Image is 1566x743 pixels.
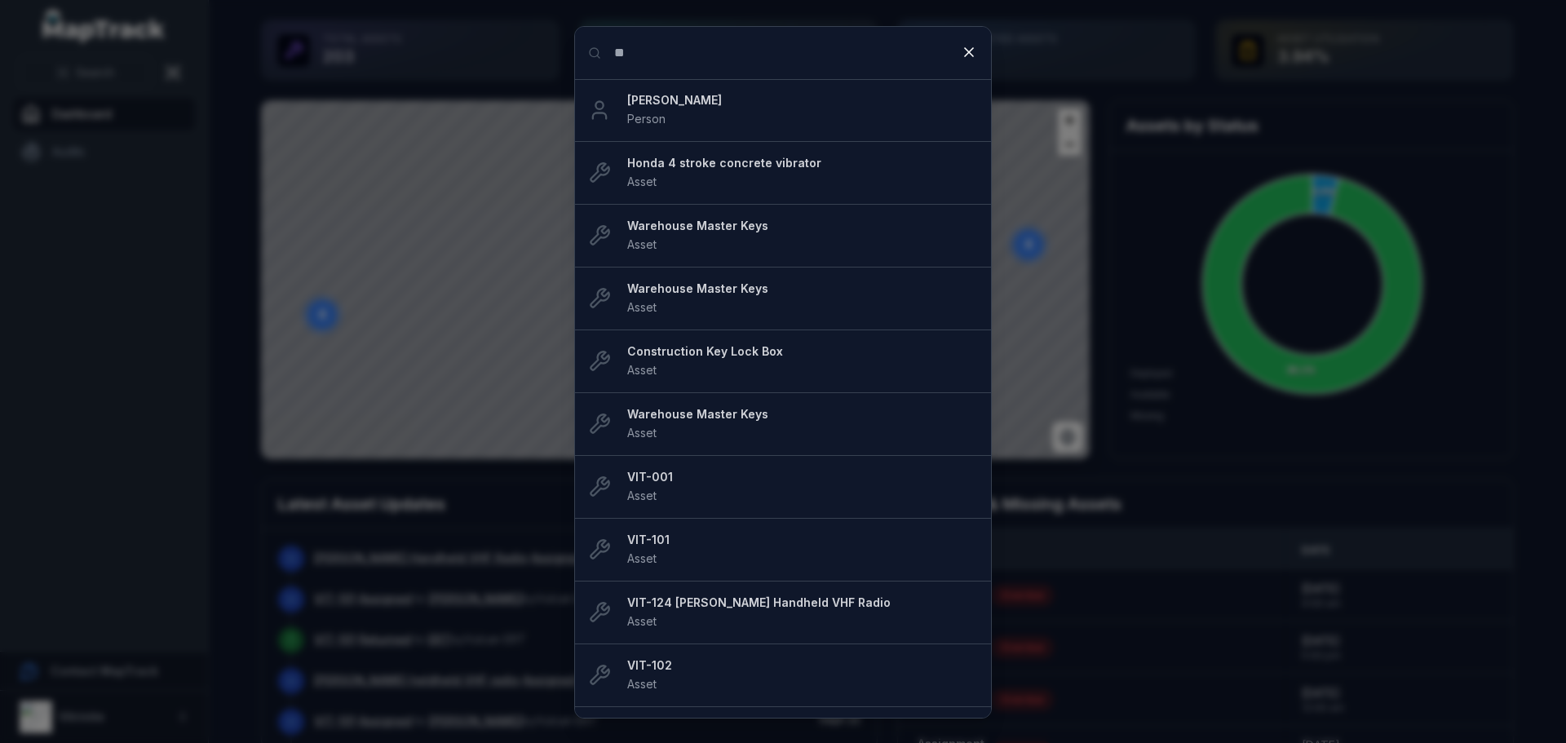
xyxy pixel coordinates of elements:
[627,595,978,630] a: VIT-124 [PERSON_NAME] Handheld VHF RadioAsset
[627,657,978,674] strong: VIT-102
[627,426,657,440] span: Asset
[627,657,978,693] a: VIT-102Asset
[627,406,978,422] strong: Warehouse Master Keys
[627,614,657,628] span: Asset
[627,595,978,611] strong: VIT-124 [PERSON_NAME] Handheld VHF Radio
[627,300,657,314] span: Asset
[627,92,978,128] a: [PERSON_NAME]Person
[627,489,657,502] span: Asset
[627,363,657,377] span: Asset
[627,343,978,360] strong: Construction Key Lock Box
[627,112,666,126] span: Person
[627,281,978,316] a: Warehouse Master KeysAsset
[627,218,978,254] a: Warehouse Master KeysAsset
[627,237,657,251] span: Asset
[627,677,657,691] span: Asset
[627,218,978,234] strong: Warehouse Master Keys
[627,155,978,191] a: Honda 4 stroke concrete vibratorAsset
[627,175,657,188] span: Asset
[627,551,657,565] span: Asset
[627,343,978,379] a: Construction Key Lock BoxAsset
[627,92,978,108] strong: [PERSON_NAME]
[627,281,978,297] strong: Warehouse Master Keys
[627,532,978,568] a: VIT-101Asset
[627,532,978,548] strong: VIT-101
[627,406,978,442] a: Warehouse Master KeysAsset
[627,469,978,485] strong: VIT-001
[627,155,978,171] strong: Honda 4 stroke concrete vibrator
[627,469,978,505] a: VIT-001Asset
